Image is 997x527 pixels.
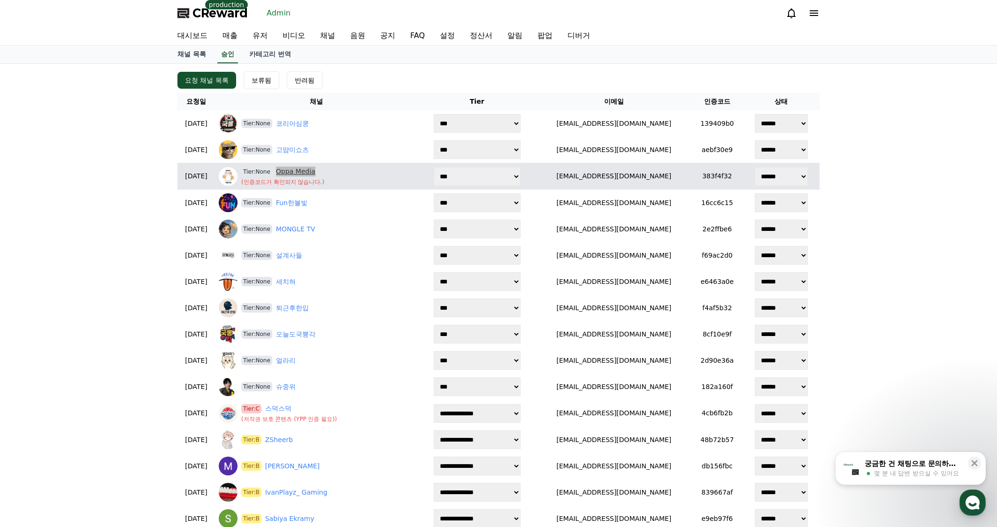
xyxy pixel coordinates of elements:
[252,76,271,85] div: 보류됨
[177,93,215,110] th: 요청일
[537,321,691,347] td: [EMAIL_ADDRESS][DOMAIN_NAME]
[219,220,238,238] img: MONGLE TV
[181,382,211,392] p: [DATE]
[417,93,537,110] th: Tier
[275,26,313,45] a: 비디오
[86,312,97,320] span: 대화
[241,178,324,186] p: ( 인증코드가 확인되지 않습니다. )
[537,137,691,163] td: [EMAIL_ADDRESS][DOMAIN_NAME]
[537,453,691,479] td: [EMAIL_ADDRESS][DOMAIN_NAME]
[241,461,261,471] span: Tier:B
[276,251,302,260] a: 설계사들
[537,268,691,295] td: [EMAIL_ADDRESS][DOMAIN_NAME]
[241,329,272,339] span: Tier:None
[537,110,691,137] td: [EMAIL_ADDRESS][DOMAIN_NAME]
[181,277,211,287] p: [DATE]
[265,514,314,524] a: Sabiya Ekramy
[537,242,691,268] td: [EMAIL_ADDRESS][DOMAIN_NAME]
[537,190,691,216] td: [EMAIL_ADDRESS][DOMAIN_NAME]
[691,321,743,347] td: 8cf10e9f
[537,295,691,321] td: [EMAIL_ADDRESS][DOMAIN_NAME]
[276,382,296,392] a: 슈중위
[276,356,296,366] a: 얼라리
[373,26,403,45] a: 공지
[181,224,211,234] p: [DATE]
[537,400,691,427] td: [EMAIL_ADDRESS][DOMAIN_NAME]
[265,435,293,445] a: ZSheerb
[219,246,238,265] img: 설계사들
[181,171,211,181] p: [DATE]
[121,298,180,321] a: 설정
[215,26,245,45] a: 매출
[192,6,248,21] span: CReward
[265,461,320,471] a: [PERSON_NAME]
[241,224,272,234] span: Tier:None
[276,119,309,129] a: 코리아심쿵
[219,377,238,396] img: 슈중위
[287,71,322,89] button: 반려됨
[62,298,121,321] a: 대화
[219,140,238,159] img: 고먐미쇼츠
[241,415,337,423] p: ( 저작권 보호 콘텐츠 (YPP 인증 필요) )
[30,312,35,319] span: 홈
[432,26,462,45] a: 설정
[241,382,272,391] span: Tier:None
[181,435,211,445] p: [DATE]
[276,198,307,208] a: Fun한불빛
[145,312,156,319] span: 설정
[219,193,238,212] img: Fun한불빛
[245,26,275,45] a: 유저
[276,303,309,313] a: 퇴근후한입
[181,329,211,339] p: [DATE]
[530,26,560,45] a: 팝업
[691,400,743,427] td: 4cb6fb2b
[181,408,211,418] p: [DATE]
[263,6,294,21] a: Admin
[691,110,743,137] td: 139409b0
[219,430,238,449] img: ZSheerb
[276,145,309,155] a: 고먐미쇼츠
[537,93,691,110] th: 이메일
[241,145,272,154] span: Tier:None
[537,216,691,242] td: [EMAIL_ADDRESS][DOMAIN_NAME]
[215,93,417,110] th: 채널
[343,26,373,45] a: 음원
[403,26,432,45] a: FAQ
[241,435,261,444] span: Tier:B
[537,347,691,374] td: [EMAIL_ADDRESS][DOMAIN_NAME]
[276,167,315,176] a: Oppa Media
[265,488,328,497] a: IvanPlayz_ Gaming
[691,93,743,110] th: 인증코드
[170,46,214,63] a: 채널 목록
[219,351,238,370] img: 얼라리
[219,298,238,317] img: 퇴근후한입
[217,46,238,63] a: 승인
[537,374,691,400] td: [EMAIL_ADDRESS][DOMAIN_NAME]
[276,329,315,339] a: 오늘도국뽕각
[691,479,743,505] td: 839667af
[265,404,291,413] a: 스덕스덕
[691,374,743,400] td: 182a160f
[691,216,743,242] td: 2e2ffbe6
[537,163,691,190] td: [EMAIL_ADDRESS][DOMAIN_NAME]
[560,26,598,45] a: 디버거
[500,26,530,45] a: 알림
[181,303,211,313] p: [DATE]
[691,242,743,268] td: f69ac2d0
[219,404,238,423] img: 스덕스덕
[691,268,743,295] td: e6463a0e
[241,404,261,413] span: Tier:C
[170,26,215,45] a: 대시보드
[241,488,261,497] span: Tier:B
[181,488,211,497] p: [DATE]
[219,114,238,133] img: 코리아심쿵
[241,119,272,128] span: Tier:None
[537,479,691,505] td: [EMAIL_ADDRESS][DOMAIN_NAME]
[181,461,211,471] p: [DATE]
[219,457,238,475] img: Mahrokh Itwaru
[743,93,820,110] th: 상태
[219,272,238,291] img: 세치혀
[177,6,248,21] a: CReward
[241,251,272,260] span: Tier:None
[3,298,62,321] a: 홈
